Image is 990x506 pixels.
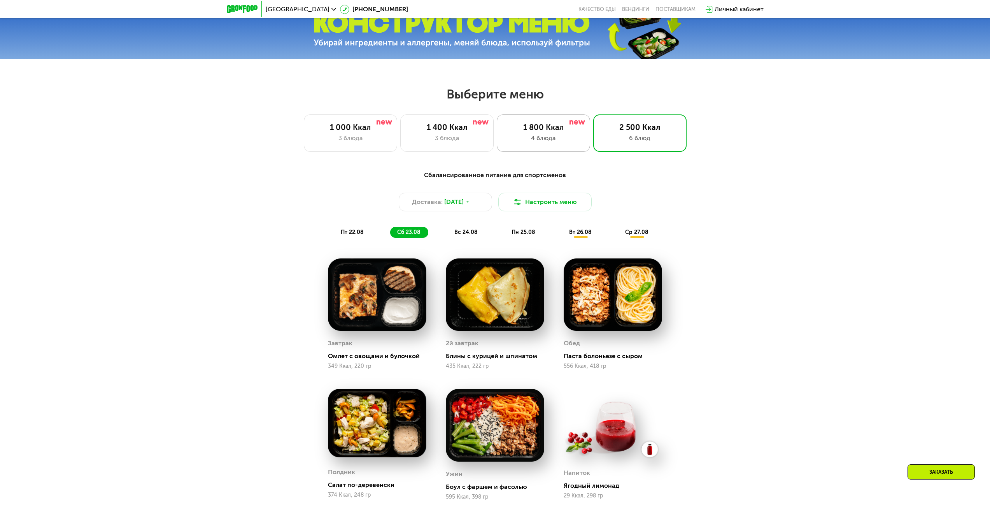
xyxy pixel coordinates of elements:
[505,134,582,143] div: 4 блюда
[564,337,580,349] div: Обед
[625,229,648,235] span: ср 27.08
[564,352,668,360] div: Паста болоньезе с сыром
[564,363,662,369] div: 556 Ккал, 418 гр
[498,193,592,211] button: Настроить меню
[328,337,352,349] div: Завтрак
[328,352,433,360] div: Омлет с овощами и булочкой
[569,229,592,235] span: вт 26.08
[312,134,389,143] div: 3 блюда
[512,229,535,235] span: пн 25.08
[444,197,464,207] span: [DATE]
[446,363,544,369] div: 435 Ккал, 222 гр
[446,483,550,491] div: Боул с фаршем и фасолью
[578,6,616,12] a: Качество еды
[265,170,725,180] div: Сбалансированное питание для спортсменов
[622,6,649,12] a: Вендинги
[328,363,426,369] div: 349 Ккал, 220 гр
[655,6,696,12] div: поставщикам
[328,492,426,498] div: 374 Ккал, 248 гр
[908,464,975,480] div: Заказать
[312,123,389,132] div: 1 000 Ккал
[412,197,443,207] span: Доставка:
[601,123,678,132] div: 2 500 Ккал
[564,493,662,499] div: 29 Ккал, 298 гр
[715,5,764,14] div: Личный кабинет
[564,467,590,479] div: Напиток
[25,86,965,102] h2: Выберите меню
[601,134,678,143] div: 6 блюд
[505,123,582,132] div: 1 800 Ккал
[328,481,433,489] div: Салат по-деревенски
[328,466,355,478] div: Полдник
[446,337,478,349] div: 2й завтрак
[340,5,408,14] a: [PHONE_NUMBER]
[408,123,485,132] div: 1 400 Ккал
[564,482,668,490] div: Ягодный лимонад
[446,352,550,360] div: Блины с курицей и шпинатом
[266,6,329,12] span: [GEOGRAPHIC_DATA]
[454,229,478,235] span: вс 24.08
[446,494,544,500] div: 595 Ккал, 398 гр
[446,468,463,480] div: Ужин
[397,229,421,235] span: сб 23.08
[408,134,485,143] div: 3 блюда
[341,229,364,235] span: пт 22.08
